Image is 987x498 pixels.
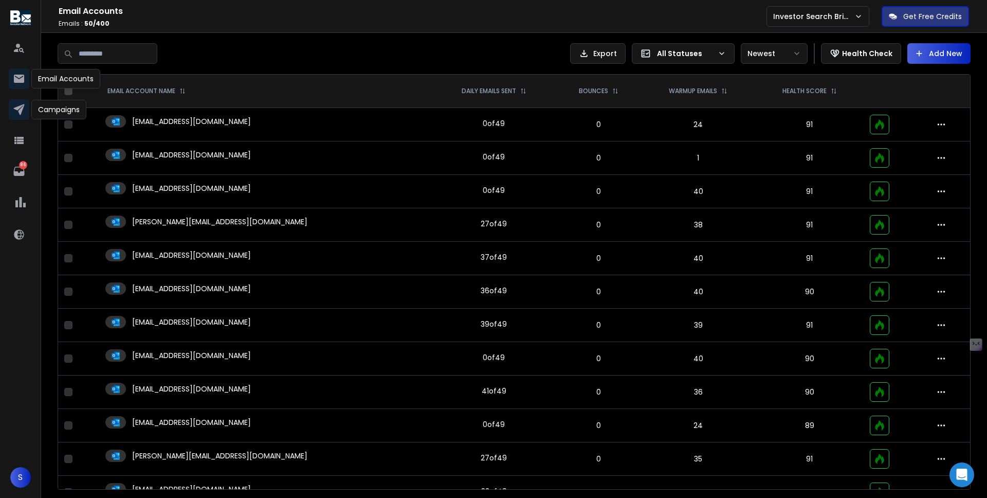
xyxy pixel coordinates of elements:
p: [EMAIL_ADDRESS][DOMAIN_NAME] [132,384,251,394]
td: 91 [756,208,864,242]
h1: Email Accounts [59,5,766,17]
p: Emails : [59,20,766,28]
p: [EMAIL_ADDRESS][DOMAIN_NAME] [132,317,251,327]
p: [PERSON_NAME][EMAIL_ADDRESS][DOMAIN_NAME] [132,217,307,227]
p: 0 [562,353,635,364]
a: 86 [9,161,29,182]
td: 90 [756,342,864,376]
td: 38 [641,208,755,242]
img: logo [10,10,31,25]
button: S [10,467,31,488]
p: Health Check [842,48,892,59]
p: 0 [562,320,635,330]
div: 37 of 49 [481,252,507,262]
p: [EMAIL_ADDRESS][DOMAIN_NAME] [132,150,251,160]
td: 39 [641,309,755,342]
div: 36 of 49 [481,286,507,296]
div: Email Accounts [31,69,100,88]
p: 0 [562,220,635,230]
button: Get Free Credits [882,6,969,27]
p: All Statuses [657,48,714,59]
p: [EMAIL_ADDRESS][DOMAIN_NAME] [132,417,251,428]
p: 0 [562,454,635,464]
p: 86 [19,161,27,169]
p: 0 [562,186,635,197]
td: 35 [641,442,755,476]
td: 91 [756,108,864,141]
td: 90 [756,275,864,309]
p: 0 [562,420,635,431]
td: 24 [641,409,755,442]
td: 91 [756,141,864,175]
div: 0 of 49 [483,118,505,129]
td: 89 [756,409,864,442]
div: 32 of 49 [481,486,507,496]
p: [PERSON_NAME][EMAIL_ADDRESS][DOMAIN_NAME] [132,451,307,461]
p: [EMAIL_ADDRESS][DOMAIN_NAME] [132,250,251,260]
div: 27 of 49 [481,219,507,229]
td: 91 [756,242,864,275]
div: Open Intercom Messenger [949,463,974,487]
p: [EMAIL_ADDRESS][DOMAIN_NAME] [132,116,251,127]
p: 0 [562,153,635,163]
td: 40 [641,242,755,275]
p: [EMAIL_ADDRESS][DOMAIN_NAME] [132,484,251,494]
span: 50 / 400 [84,19,109,28]
button: Export [570,43,626,64]
div: 0 of 49 [483,185,505,195]
td: 91 [756,175,864,208]
div: 0 of 49 [483,419,505,430]
div: 27 of 49 [481,453,507,463]
div: EMAIL ACCOUNT NAME [107,87,186,95]
div: 39 of 49 [481,319,507,329]
button: Health Check [821,43,901,64]
td: 36 [641,376,755,409]
p: WARMUP EMAILS [669,87,717,95]
button: Add New [907,43,971,64]
div: Campaigns [31,100,86,119]
p: 0 [562,253,635,263]
td: 91 [756,442,864,476]
td: 40 [641,175,755,208]
p: Get Free Credits [903,11,962,22]
p: [EMAIL_ADDRESS][DOMAIN_NAME] [132,183,251,193]
td: 40 [641,275,755,309]
td: 1 [641,141,755,175]
td: 90 [756,376,864,409]
p: Investor Search Brillwood [773,11,854,22]
p: BOUNCES [579,87,608,95]
p: [EMAIL_ADDRESS][DOMAIN_NAME] [132,283,251,294]
p: DAILY EMAILS SENT [462,87,516,95]
div: 0 of 49 [483,152,505,162]
p: 0 [562,487,635,497]
p: 0 [562,387,635,397]
p: HEALTH SCORE [782,87,827,95]
p: 0 [562,119,635,130]
div: 41 of 49 [482,386,506,396]
td: 91 [756,309,864,342]
p: 0 [562,287,635,297]
td: 24 [641,108,755,141]
div: 0 of 49 [483,352,505,363]
p: [EMAIL_ADDRESS][DOMAIN_NAME] [132,350,251,361]
td: 40 [641,342,755,376]
button: Newest [741,43,808,64]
